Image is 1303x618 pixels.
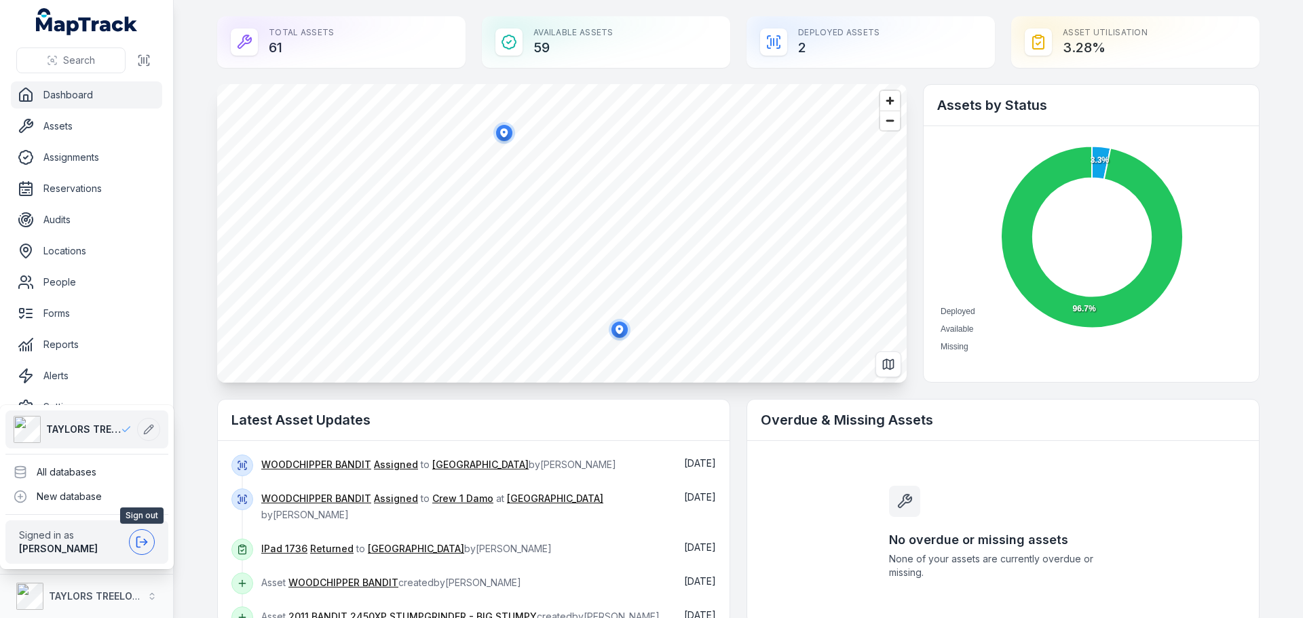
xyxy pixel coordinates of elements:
div: All databases [5,460,168,484]
div: New database [5,484,168,509]
span: Signed in as [19,528,124,542]
span: TAYLORS TREELOPPING [46,423,121,436]
span: Sign out [120,507,164,524]
strong: [PERSON_NAME] [19,543,98,554]
strong: TAYLORS TREELOPPING [49,590,162,602]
